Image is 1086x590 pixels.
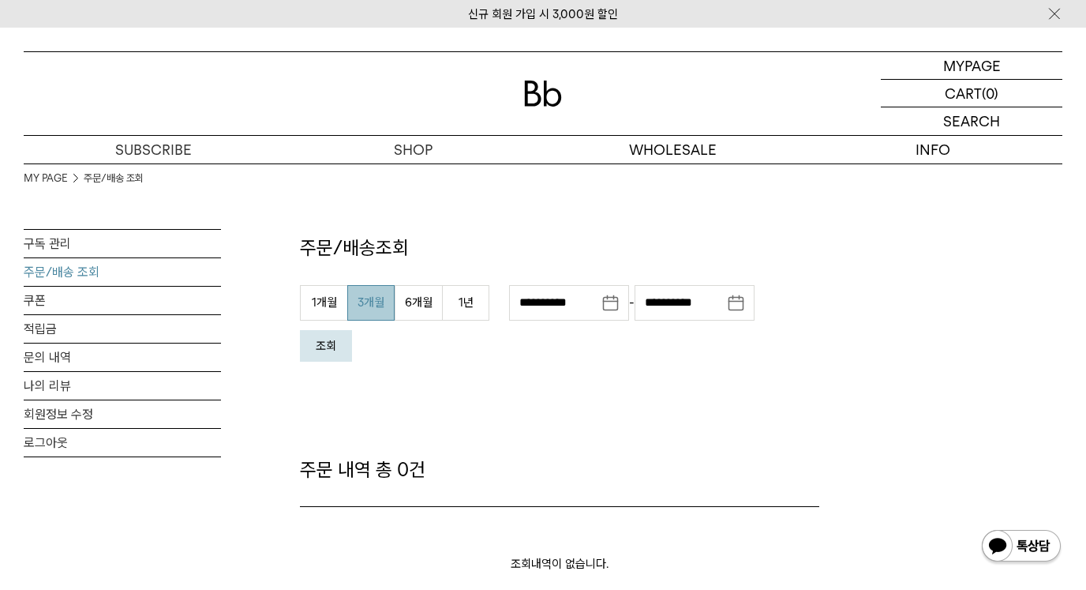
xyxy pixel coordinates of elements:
a: MY PAGE [24,171,68,186]
div: - [509,285,755,321]
a: MYPAGE [881,52,1062,80]
img: 로고 [524,81,562,107]
a: 회원정보 수정 [24,400,221,428]
button: 6개월 [395,285,442,321]
a: SUBSCRIBE [24,136,283,163]
p: 주문/배송조회 [300,235,819,261]
a: 쿠폰 [24,287,221,314]
button: 3개월 [347,285,395,321]
button: 1년 [442,285,489,321]
a: 나의 리뷰 [24,372,221,400]
em: 조회 [316,339,336,353]
p: CART [945,80,982,107]
a: 주문/배송 조회 [24,258,221,286]
a: 문의 내역 [24,344,221,371]
a: SHOP [283,136,543,163]
a: 로그아웃 [24,429,221,457]
p: WHOLESALE [543,136,803,163]
p: MYPAGE [943,52,1001,79]
p: INFO [803,136,1062,163]
a: 적립금 [24,315,221,343]
p: SEARCH [943,107,1000,135]
button: 조회 [300,330,352,362]
p: (0) [982,80,998,107]
button: 1개월 [300,285,347,321]
img: 카카오톡 채널 1:1 채팅 버튼 [980,528,1062,566]
a: 구독 관리 [24,230,221,257]
a: 신규 회원 가입 시 3,000원 할인 [468,7,618,21]
p: 주문 내역 총 0건 [300,457,819,483]
a: 주문/배송 조회 [84,171,144,186]
a: CART (0) [881,80,1062,107]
